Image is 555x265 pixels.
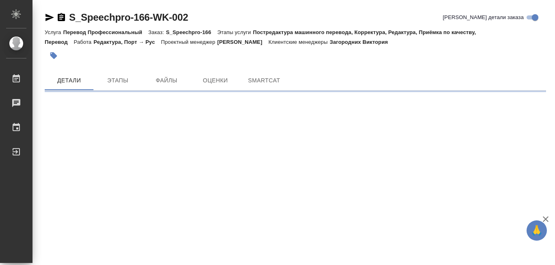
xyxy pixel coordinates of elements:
[217,39,269,45] p: [PERSON_NAME]
[530,222,544,239] span: 🙏
[147,75,186,86] span: Файлы
[50,75,89,86] span: Детали
[45,47,63,65] button: Добавить тэг
[443,13,524,22] span: [PERSON_NAME] детали заказа
[245,75,284,86] span: SmartCat
[45,13,54,22] button: Скопировать ссылку для ЯМессенджера
[69,12,188,23] a: S_Speechpro-166-WK-002
[56,13,66,22] button: Скопировать ссылку
[148,29,166,35] p: Заказ:
[63,29,148,35] p: Перевод Профессиональный
[161,39,217,45] p: Проектный менеджер
[217,29,253,35] p: Этапы услуги
[527,220,547,241] button: 🙏
[166,29,217,35] p: S_Speechpro-166
[74,39,94,45] p: Работа
[98,75,137,86] span: Этапы
[93,39,161,45] p: Редактура, Порт → Рус
[196,75,235,86] span: Оценки
[269,39,330,45] p: Клиентские менеджеры
[45,29,63,35] p: Услуга
[330,39,394,45] p: Загородних Виктория
[45,29,476,45] p: Постредактура машинного перевода, Корректура, Редактура, Приёмка по качеству, Перевод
